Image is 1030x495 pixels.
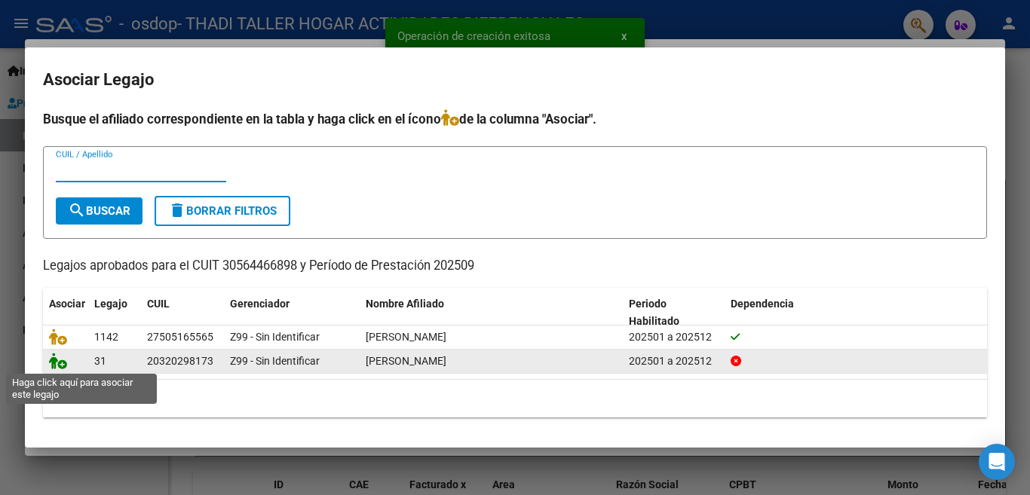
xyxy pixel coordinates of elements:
[366,331,446,343] span: PEREZ MARINELLI SABINA
[147,298,170,310] span: CUIL
[725,288,988,338] datatable-header-cell: Dependencia
[43,66,987,94] h2: Asociar Legajo
[68,201,86,219] mat-icon: search
[366,298,444,310] span: Nombre Afiliado
[168,204,277,218] span: Borrar Filtros
[68,204,130,218] span: Buscar
[94,298,127,310] span: Legajo
[43,109,987,129] h4: Busque el afiliado correspondiente en la tabla y haga click en el ícono de la columna "Asociar".
[366,355,446,367] span: LOVOS GERMAN ALBERTO
[94,331,118,343] span: 1142
[731,298,794,310] span: Dependencia
[43,380,987,417] div: 2 registros
[230,298,290,310] span: Gerenciador
[155,196,290,226] button: Borrar Filtros
[43,288,88,338] datatable-header-cell: Asociar
[230,355,320,367] span: Z99 - Sin Identificar
[147,328,213,346] div: 27505165565
[56,197,143,225] button: Buscar
[979,444,1015,480] div: Open Intercom Messenger
[629,353,719,370] div: 202501 a 202512
[629,298,679,327] span: Periodo Habilitado
[49,298,85,310] span: Asociar
[623,288,725,338] datatable-header-cell: Periodo Habilitado
[230,331,320,343] span: Z99 - Sin Identificar
[224,288,360,338] datatable-header-cell: Gerenciador
[141,288,224,338] datatable-header-cell: CUIL
[94,355,106,367] span: 31
[88,288,141,338] datatable-header-cell: Legajo
[168,201,186,219] mat-icon: delete
[360,288,623,338] datatable-header-cell: Nombre Afiliado
[629,328,719,346] div: 202501 a 202512
[43,257,987,276] p: Legajos aprobados para el CUIT 30564466898 y Período de Prestación 202509
[147,353,213,370] div: 20320298173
